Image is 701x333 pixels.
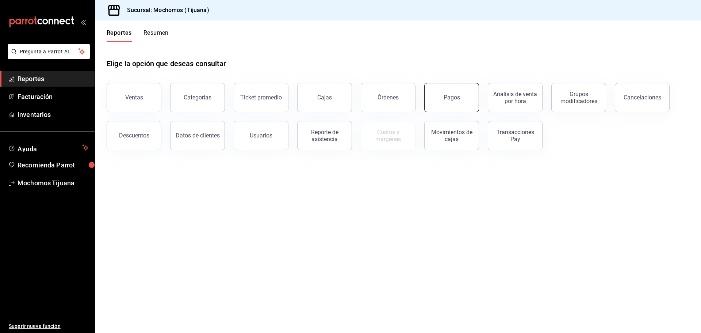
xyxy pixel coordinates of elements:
span: Recomienda Parrot [18,160,89,170]
span: Pregunta a Parrot AI [20,48,78,56]
div: Transacciones Pay [493,129,538,143]
div: Ticket promedio [240,94,282,101]
button: Datos de clientes [170,121,225,150]
div: Cajas [317,93,332,102]
div: Descuentos [119,132,149,139]
button: Transacciones Pay [488,121,543,150]
div: Categorías [184,94,211,101]
a: Pregunta a Parrot AI [5,53,90,61]
button: Órdenes [361,83,415,112]
div: Ventas [125,94,143,101]
button: Usuarios [234,121,288,150]
button: Cancelaciones [615,83,670,112]
button: Pagos [424,83,479,112]
div: Usuarios [250,132,272,139]
button: Grupos modificadores [551,83,606,112]
div: Análisis de venta por hora [493,91,538,105]
div: Grupos modificadores [556,91,601,105]
span: Ayuda [18,143,79,152]
button: Movimientos de cajas [424,121,479,150]
button: open_drawer_menu [80,19,86,25]
button: Categorías [170,83,225,112]
div: Datos de clientes [176,132,220,139]
div: Pagos [444,94,460,101]
span: Reportes [18,74,89,84]
div: Costos y márgenes [365,129,411,143]
a: Cajas [297,83,352,112]
button: Contrata inventarios para ver este reporte [361,121,415,150]
span: Mochomos Tijuana [18,178,89,188]
div: Órdenes [378,94,399,101]
span: Inventarios [18,110,89,120]
div: Movimientos de cajas [429,129,474,143]
div: Reporte de asistencia [302,129,347,143]
button: Descuentos [107,121,161,150]
button: Reporte de asistencia [297,121,352,150]
button: Resumen [143,29,169,42]
button: Ticket promedio [234,83,288,112]
button: Pregunta a Parrot AI [8,44,90,59]
h3: Sucursal: Mochomos (Tijuana) [121,6,209,15]
div: navigation tabs [107,29,169,42]
button: Reportes [107,29,132,42]
h1: Elige la opción que deseas consultar [107,58,226,69]
button: Análisis de venta por hora [488,83,543,112]
span: Sugerir nueva función [9,322,89,330]
button: Ventas [107,83,161,112]
div: Cancelaciones [624,94,661,101]
span: Facturación [18,92,89,102]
